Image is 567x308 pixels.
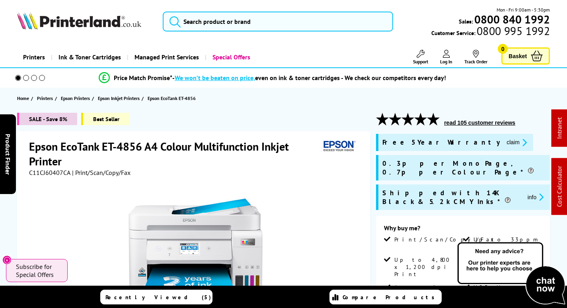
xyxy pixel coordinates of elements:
[2,255,12,265] button: Close
[37,94,53,102] span: Printers
[475,27,550,35] span: 0800 995 1992
[61,94,90,102] span: Epson Printers
[17,12,141,29] img: Printerland Logo
[329,290,442,304] a: Compare Products
[413,50,428,65] a: Support
[98,94,142,102] a: Epson Inkjet Printers
[384,224,542,236] div: Why buy me?
[431,27,550,37] span: Customer Service:
[148,95,196,101] span: Epson EcoTank ET-4856
[382,159,546,177] span: 0.3p per Mono Page, 0.7p per Colour Page*
[127,47,205,67] a: Managed Print Services
[175,74,255,82] span: We won’t be beaten on price,
[37,94,55,102] a: Printers
[473,236,541,250] span: Up to 33ppm Mono Print
[394,256,462,278] span: Up to 4,800 x 1,200 dpi Print
[81,113,129,125] span: Best Seller
[459,18,473,25] span: Sales:
[440,59,452,65] span: Log In
[100,290,212,304] a: Recently Viewed (5)
[29,169,70,177] span: C11CJ60407CA
[473,16,550,23] a: 0800 840 1992
[382,188,521,206] span: Shipped with 14K Black & 5.2k CMY Inks*
[51,47,127,67] a: Ink & Toner Cartridges
[464,50,487,65] a: Track Order
[16,263,60,279] span: Subscribe for Special Offers
[163,12,393,31] input: Search product or brand
[4,71,541,85] li: modal_Promise
[440,50,452,65] a: Log In
[58,47,121,67] span: Ink & Toner Cartridges
[17,94,31,102] a: Home
[4,133,12,175] span: Product Finder
[501,47,550,65] a: Basket 0
[29,139,320,169] h1: Epson EcoTank ET-4856 A4 Colour Multifunction Inkjet Printer
[456,241,567,306] img: Open Live Chat window
[442,119,518,126] button: read 105 customer reviews
[72,169,131,177] span: | Print/Scan/Copy/Fax
[17,47,51,67] a: Printers
[98,94,140,102] span: Epson Inkjet Printers
[504,138,529,147] button: promo-description
[114,74,172,82] span: Price Match Promise*
[474,12,550,27] b: 0800 840 1992
[17,113,77,125] span: SALE - Save 8%
[105,294,211,301] span: Recently Viewed (5)
[172,74,446,82] div: - even on ink & toner cartridges - We check our competitors every day!
[394,236,497,243] span: Print/Scan/Copy/Fax
[555,118,563,139] a: Intranet
[205,47,256,67] a: Special Offers
[17,94,29,102] span: Home
[413,59,428,65] span: Support
[320,139,357,154] img: Epson
[498,44,508,54] span: 0
[525,192,546,202] button: promo-description
[382,138,500,147] span: Free 5 Year Warranty
[61,94,92,102] a: Epson Printers
[17,12,153,31] a: Printerland Logo
[497,6,550,14] span: Mon - Fri 9:00am - 5:30pm
[343,294,439,301] span: Compare Products
[555,166,563,207] a: Cost Calculator
[509,51,527,61] span: Basket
